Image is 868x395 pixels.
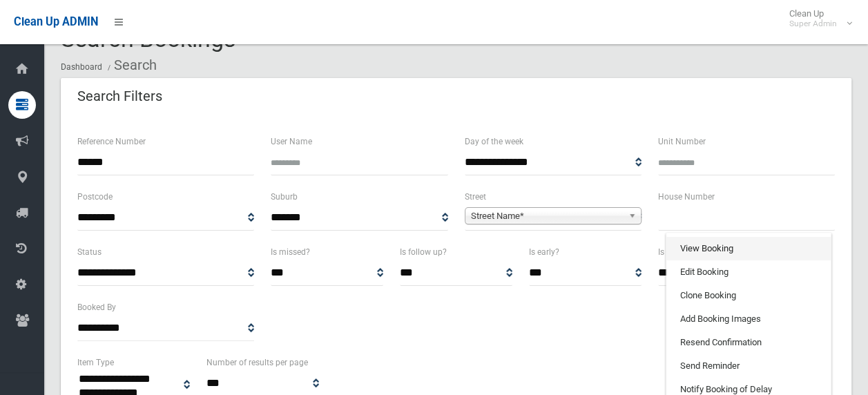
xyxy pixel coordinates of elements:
[77,300,116,315] label: Booked By
[529,244,559,260] label: Is early?
[104,52,157,78] li: Search
[471,208,623,224] span: Street Name*
[77,244,102,260] label: Status
[666,354,831,378] a: Send Reminder
[271,189,298,204] label: Suburb
[465,134,523,149] label: Day of the week
[658,134,706,149] label: Unit Number
[789,19,837,29] small: Super Admin
[77,189,113,204] label: Postcode
[77,134,146,149] label: Reference Number
[666,284,831,307] a: Clone Booking
[666,260,831,284] a: Edit Booking
[658,244,706,260] label: Is oversized?
[666,237,831,260] a: View Booking
[14,15,98,28] span: Clean Up ADMIN
[61,62,102,72] a: Dashboard
[206,355,308,370] label: Number of results per page
[666,331,831,354] a: Resend Confirmation
[658,189,715,204] label: House Number
[61,83,179,110] header: Search Filters
[77,355,114,370] label: Item Type
[782,8,851,29] span: Clean Up
[400,244,447,260] label: Is follow up?
[666,307,831,331] a: Add Booking Images
[465,189,486,204] label: Street
[271,244,310,260] label: Is missed?
[271,134,312,149] label: User Name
